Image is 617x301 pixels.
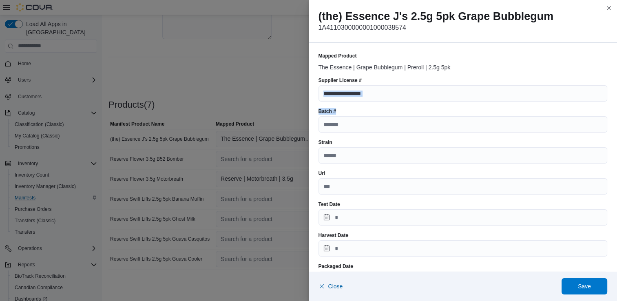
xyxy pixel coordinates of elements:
[318,170,325,177] label: Url
[318,108,336,115] label: Batch #
[318,23,608,33] p: 1A4110300000001000038574
[318,209,608,226] input: Press the down key to open a popover containing a calendar.
[318,139,332,146] label: Strain
[604,3,614,13] button: Close this dialog
[318,271,608,288] input: Press the down key to open a popover containing a calendar.
[318,10,608,23] h2: (the) Essence J's 2.5g 5pk Grape Bubblegum
[328,282,343,290] span: Close
[318,201,340,208] label: Test Date
[318,232,348,239] label: Harvest Date
[318,53,357,59] label: Mapped Product
[318,278,343,294] button: Close
[318,240,608,257] input: Press the down key to open a popover containing a calendar.
[562,278,607,294] button: Save
[318,77,362,84] label: Supplier License #
[318,61,608,71] div: The Essence | Grape Bubblegum | Preroll | 2.5g 5pk
[578,282,591,290] span: Save
[318,263,353,270] label: Packaged Date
